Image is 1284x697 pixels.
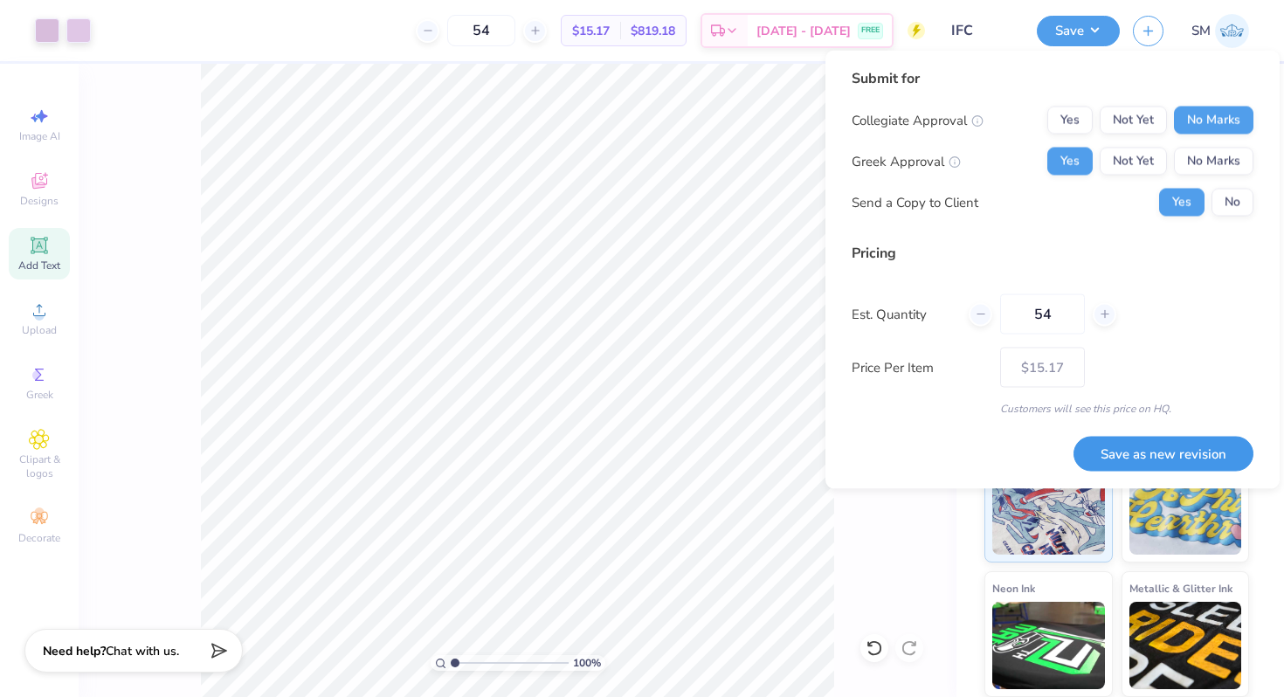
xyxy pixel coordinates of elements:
[992,467,1105,555] img: Standard
[1047,148,1093,176] button: Yes
[9,452,70,480] span: Clipart & logos
[18,259,60,273] span: Add Text
[852,68,1253,89] div: Submit for
[1191,21,1211,41] span: SM
[447,15,515,46] input: – –
[852,110,984,130] div: Collegiate Approval
[861,24,880,37] span: FREE
[852,243,1253,264] div: Pricing
[26,388,53,402] span: Greek
[938,13,1024,48] input: Untitled Design
[1100,148,1167,176] button: Not Yet
[1212,189,1253,217] button: No
[852,151,961,171] div: Greek Approval
[43,643,106,659] strong: Need help?
[18,531,60,545] span: Decorate
[1191,14,1249,48] a: SM
[1174,148,1253,176] button: No Marks
[852,192,978,212] div: Send a Copy to Client
[756,22,851,40] span: [DATE] - [DATE]
[852,401,1253,417] div: Customers will see this price on HQ.
[1215,14,1249,48] img: Sharlize Moayedi
[19,129,60,143] span: Image AI
[1047,107,1093,135] button: Yes
[1129,602,1242,689] img: Metallic & Glitter Ink
[572,22,610,40] span: $15.17
[1037,16,1120,46] button: Save
[992,579,1035,597] span: Neon Ink
[1159,189,1205,217] button: Yes
[852,304,956,324] label: Est. Quantity
[852,357,987,377] label: Price Per Item
[1000,294,1085,335] input: – –
[106,643,179,659] span: Chat with us.
[20,194,59,208] span: Designs
[1100,107,1167,135] button: Not Yet
[1129,467,1242,555] img: Puff Ink
[22,323,57,337] span: Upload
[573,655,601,671] span: 100 %
[1174,107,1253,135] button: No Marks
[992,602,1105,689] img: Neon Ink
[1129,579,1232,597] span: Metallic & Glitter Ink
[631,22,675,40] span: $819.18
[1073,436,1253,472] button: Save as new revision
